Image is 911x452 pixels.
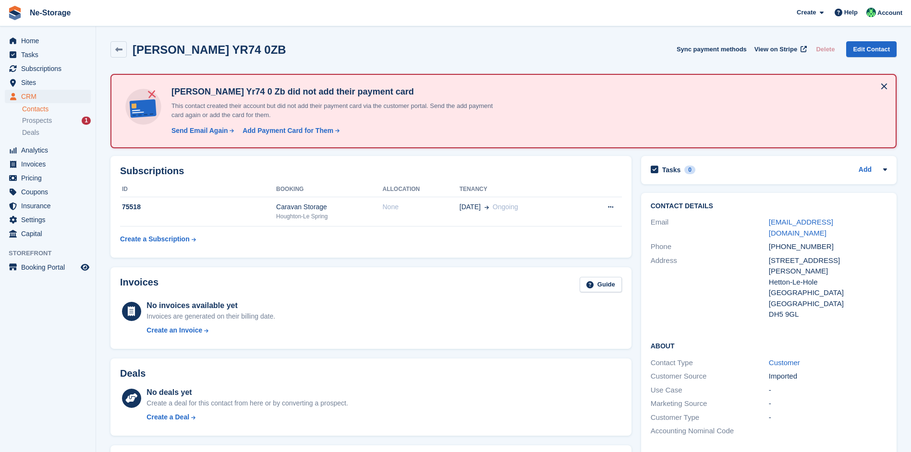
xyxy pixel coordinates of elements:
div: - [769,412,887,423]
a: menu [5,213,91,226]
a: Create a Deal [146,412,348,422]
h2: Subscriptions [120,166,622,177]
div: Houghton-Le Spring [276,212,382,221]
a: menu [5,157,91,171]
a: menu [5,76,91,89]
div: Use Case [651,385,769,396]
span: Coupons [21,185,79,199]
span: Capital [21,227,79,240]
span: View on Stripe [754,45,797,54]
span: Storefront [9,249,96,258]
p: This contact created their account but did not add their payment card via the customer portal. Se... [168,101,504,120]
button: Sync payment methods [677,41,747,57]
div: Address [651,255,769,320]
img: Jay Johal [866,8,876,17]
span: Tasks [21,48,79,61]
div: 75518 [120,202,276,212]
a: View on Stripe [751,41,809,57]
div: - [769,398,887,409]
div: Customer Source [651,371,769,382]
a: menu [5,90,91,103]
th: Tenancy [460,182,581,197]
span: Prospects [22,116,52,125]
a: menu [5,171,91,185]
div: [STREET_ADDRESS][PERSON_NAME] [769,255,887,277]
span: Create [797,8,816,17]
a: Add [859,165,872,176]
div: No deals yet [146,387,348,398]
button: Delete [812,41,838,57]
a: menu [5,185,91,199]
span: Booking Portal [21,261,79,274]
a: Prospects 1 [22,116,91,126]
div: None [382,202,459,212]
span: Help [844,8,858,17]
span: Deals [22,128,39,137]
div: 1 [82,117,91,125]
span: Sites [21,76,79,89]
a: menu [5,143,91,157]
h2: Contact Details [651,202,887,210]
h2: [PERSON_NAME] YR74 0ZB [133,43,286,56]
div: No invoices available yet [146,300,275,311]
th: ID [120,182,276,197]
span: [DATE] [460,202,481,212]
a: Deals [22,128,91,138]
a: Preview store [79,262,91,273]
div: 0 [684,166,695,174]
div: Marketing Source [651,398,769,409]
img: stora-icon-8386f47178a22dfd0bd8f6a31ec36ba5ce8667c1dd55bd0f319d3a0aa187defe.svg [8,6,22,20]
div: Invoices are generated on their billing date. [146,311,275,321]
span: Invoices [21,157,79,171]
a: [EMAIL_ADDRESS][DOMAIN_NAME] [769,218,833,237]
span: Ongoing [493,203,518,211]
div: Create an Invoice [146,325,202,335]
h2: Invoices [120,277,158,293]
span: Home [21,34,79,48]
div: [GEOGRAPHIC_DATA] [769,287,887,298]
a: menu [5,261,91,274]
div: Phone [651,241,769,252]
div: Create a Deal [146,412,189,422]
div: Caravan Storage [276,202,382,212]
div: Create a deal for this contact from here or by converting a prospect. [146,398,348,408]
div: Customer Type [651,412,769,423]
img: no-card-linked-e7822e413c904bf8b177c4d89f31251c4716f9871600ec3ca5bfc59e148c83f4.svg [123,86,164,127]
a: Edit Contact [846,41,897,57]
span: Insurance [21,199,79,213]
div: Contact Type [651,357,769,369]
div: - [769,385,887,396]
a: menu [5,62,91,75]
th: Allocation [382,182,459,197]
span: Account [877,8,902,18]
div: Send Email Again [171,126,228,136]
th: Booking [276,182,382,197]
h2: Deals [120,368,146,379]
a: Create an Invoice [146,325,275,335]
a: Contacts [22,105,91,114]
h4: [PERSON_NAME] Yr74 0 Zb did not add their payment card [168,86,504,97]
a: menu [5,48,91,61]
div: Add Payment Card for Them [243,126,333,136]
a: menu [5,34,91,48]
h2: About [651,341,887,350]
span: Pricing [21,171,79,185]
a: menu [5,199,91,213]
h2: Tasks [662,166,681,174]
a: Add Payment Card for Them [239,126,340,136]
span: Analytics [21,143,79,157]
div: Imported [769,371,887,382]
div: [GEOGRAPHIC_DATA] [769,298,887,309]
div: Email [651,217,769,238]
span: Settings [21,213,79,226]
span: CRM [21,90,79,103]
a: Guide [580,277,622,293]
div: Accounting Nominal Code [651,426,769,437]
span: Subscriptions [21,62,79,75]
div: Create a Subscription [120,234,190,244]
a: Customer [769,358,800,367]
a: Create a Subscription [120,230,196,248]
div: DH5 9GL [769,309,887,320]
a: Ne-Storage [26,5,74,21]
div: Hetton-Le-Hole [769,277,887,288]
